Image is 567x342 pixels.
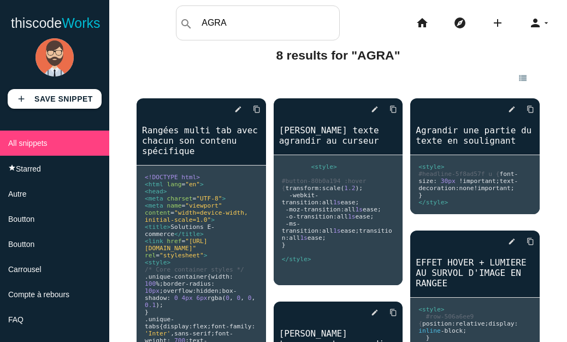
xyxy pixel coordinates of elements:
a: Copy to Clipboard [518,99,534,119]
span: - [285,213,289,220]
span: - [514,170,518,178]
a: EFFET HOVER + LUMIERE AU SURVOL D'IMAGE EN RANGEE [410,256,540,290]
span: 10px [145,287,160,294]
span: tabs [145,323,160,330]
a: edit [362,303,379,322]
span: } [418,192,422,199]
span: = [193,195,197,202]
span: ; [463,327,466,334]
a: [PERSON_NAME] texte agrandir au curseur [274,124,403,147]
span: size [418,178,433,185]
span: : [340,206,344,213]
span: ! [459,178,463,185]
span: all [322,199,333,206]
span: name [167,202,181,209]
span: "width=device-width, initial-scale=1.0" [145,209,251,223]
span: { [160,323,163,330]
span: "viewport" [185,202,222,209]
span: : [318,185,322,192]
span: inline [418,327,440,334]
span: display [488,320,514,327]
span: position [422,320,452,327]
b: Save Snippet [34,95,93,103]
a: Copy to Clipboard [381,303,397,322]
span: shadow [145,294,167,302]
span: : [333,213,337,220]
span: <meta [145,195,163,202]
span: : [229,273,233,280]
a: addSave Snippet [8,89,102,109]
span: = [156,252,160,259]
span: font [211,323,226,330]
span: moz [289,206,300,213]
span: : [452,320,456,327]
span: ; [208,323,211,330]
span: family [229,323,251,330]
input: Search my snippets [196,11,339,34]
span: ; [160,287,163,294]
span: container [174,273,208,280]
span: } [426,334,430,341]
a: Rangées multi tab avec chacun son contenu spécifique [137,124,266,157]
span: ); [156,302,163,309]
a: edit [226,99,242,119]
span: important [477,185,511,192]
span: , [252,294,256,302]
i: edit [371,303,379,322]
span: : [211,280,215,287]
span: ; [322,234,326,241]
span: Compte à rebours [8,290,69,299]
span: <html [145,181,163,188]
span: { [208,273,211,280]
span: ); [355,185,362,192]
span: 4px [181,294,192,302]
span: - [293,213,297,220]
span: #row-506a6ee9 { [418,313,481,327]
span: ! [474,185,477,192]
span: /* Core container styles */ [145,266,244,273]
span: 0 [248,294,252,302]
span: ; [377,206,381,213]
span: ; [370,213,374,220]
span: <style> [311,163,337,170]
i: edit [371,99,379,119]
span: , [229,294,233,302]
span: all [322,227,333,234]
span: All snippets [8,139,48,148]
span: transition [282,199,318,206]
span: <meta [145,202,163,209]
span: Boutton [8,215,34,223]
span: : [285,234,289,241]
span: = [181,202,185,209]
i: content_copy [527,232,534,251]
span: ; [485,320,489,327]
span: 0 [226,294,229,302]
span: hidden [196,287,218,294]
span: > [204,252,208,259]
span: decoration [418,185,455,192]
a: view_list [509,68,540,87]
span: radius [189,280,211,287]
span: : [189,323,193,330]
i: search [180,7,193,42]
i: content_copy [389,99,397,119]
a: edit [499,232,516,251]
a: Agrandir une partie du texte en soulignant [410,124,540,147]
i: content_copy [389,303,397,322]
span: sans [174,330,189,337]
span: : [251,323,255,330]
span: unique [149,316,170,323]
i: star [8,164,16,172]
span: , [240,294,244,302]
a: Copy to Clipboard [518,232,534,251]
span: font [500,170,515,178]
i: edit [234,99,242,119]
span: - [315,192,318,199]
span: </style> [418,199,448,206]
span: 1.2 [344,185,355,192]
span: - [189,330,193,337]
span: <title> [145,223,170,231]
span: border [163,280,185,287]
span: "stylesheet" [160,252,204,259]
span: = [181,181,185,188]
